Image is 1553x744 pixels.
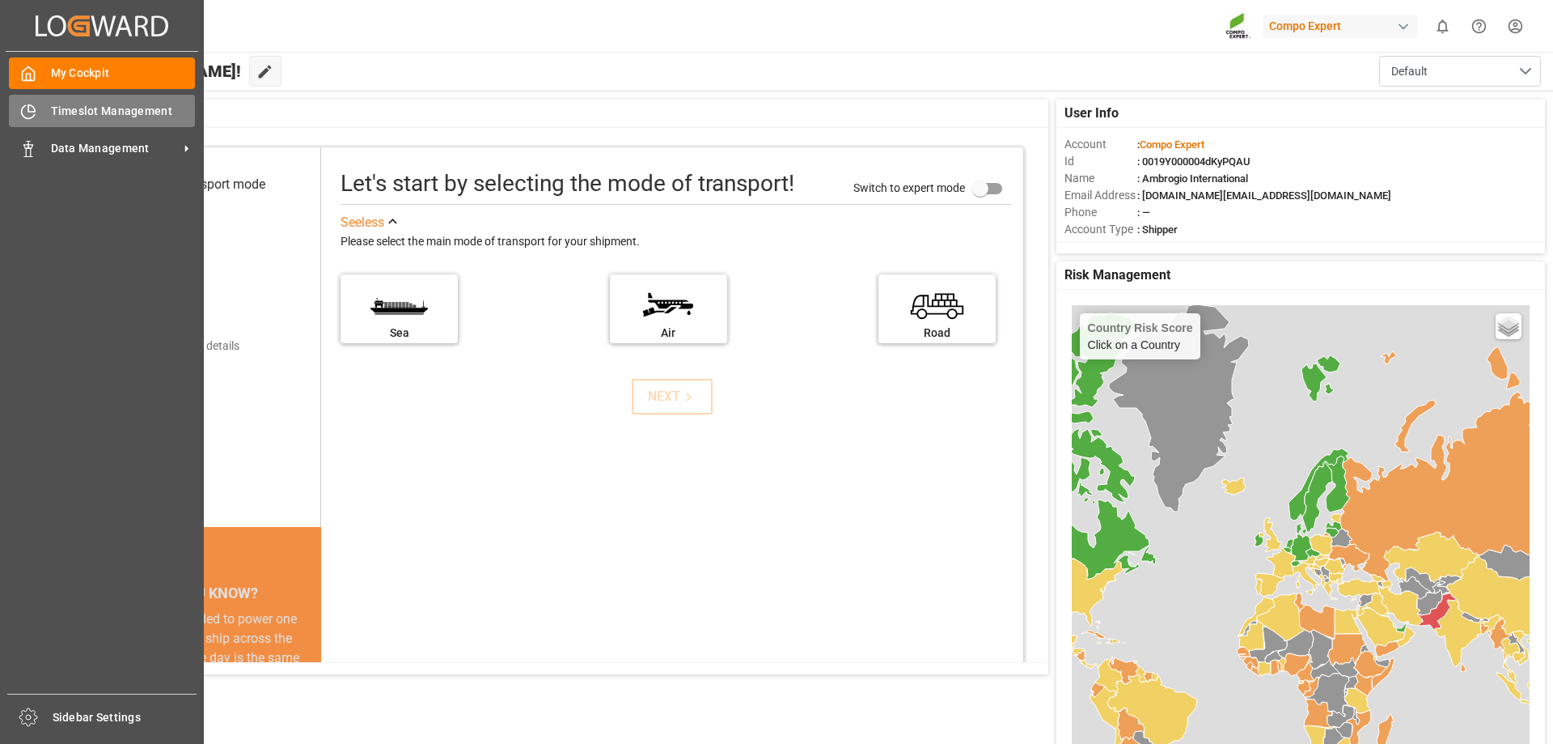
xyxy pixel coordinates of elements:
[341,232,1012,252] div: Please select the main mode of transport for your shipment.
[632,379,713,415] button: NEXT
[648,387,697,406] div: NEXT
[1064,187,1137,204] span: Email Address
[1064,266,1170,285] span: Risk Management
[349,325,450,342] div: Sea
[1496,313,1521,339] a: Layers
[1064,221,1137,238] span: Account Type
[1064,204,1137,221] span: Phone
[618,325,719,342] div: Air
[1088,321,1193,351] div: Click on a Country
[1379,56,1541,87] button: open menu
[1064,153,1137,170] span: Id
[9,57,195,89] a: My Cockpit
[853,181,965,193] span: Switch to expert mode
[9,95,195,126] a: Timeslot Management
[1263,11,1424,41] button: Compo Expert
[51,103,196,120] span: Timeslot Management
[1225,12,1251,40] img: Screenshot%202023-09-29%20at%2010.02.21.png_1712312052.png
[1461,8,1497,45] button: Help Center
[1137,206,1150,219] span: : —
[1140,138,1204,151] span: Compo Expert
[341,167,794,201] div: Let's start by selecting the mode of transport!
[1391,63,1428,80] span: Default
[67,56,241,87] span: Hello [PERSON_NAME]!
[107,610,302,726] div: The energy needed to power one large container ship across the ocean in a single day is the same ...
[1064,136,1137,153] span: Account
[1137,189,1391,202] span: : [DOMAIN_NAME][EMAIL_ADDRESS][DOMAIN_NAME]
[887,325,988,342] div: Road
[51,140,179,157] span: Data Management
[1263,15,1418,38] div: Compo Expert
[1137,223,1178,236] span: : Shipper
[1424,8,1461,45] button: show 0 new notifications
[51,65,196,82] span: My Cockpit
[1137,155,1250,168] span: : 0019Y000004dKyPQAU
[1137,172,1248,185] span: : Ambrogio International
[341,213,384,232] div: See less
[1137,138,1204,151] span: :
[1088,321,1193,334] h4: Country Risk Score
[1064,170,1137,187] span: Name
[53,709,197,726] span: Sidebar Settings
[1064,104,1119,123] span: User Info
[87,576,321,610] div: DID YOU KNOW?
